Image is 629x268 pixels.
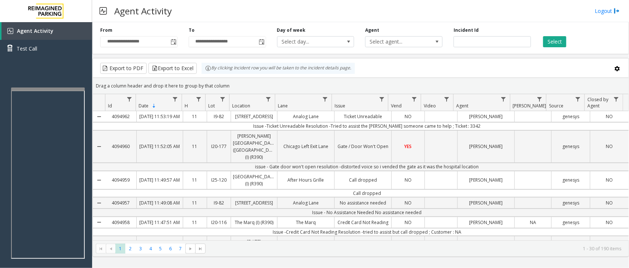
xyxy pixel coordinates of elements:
span: Source [549,103,563,109]
a: 11 [183,217,207,228]
span: NO [606,200,613,206]
div: Data table [93,94,629,240]
a: NO [590,175,629,185]
a: Logout [595,7,620,15]
a: Collapse Details [93,214,105,231]
span: Video [424,103,436,109]
a: After Hours Grille [277,175,334,185]
a: Location Filter Menu [263,94,273,104]
span: NO [606,113,613,120]
a: Ticket Unreadable [335,111,391,122]
a: 4094957 [105,197,136,208]
span: Closed by Agent [587,96,608,109]
a: NO [590,217,629,228]
span: Id [108,103,112,109]
a: Agent Activity [1,22,92,40]
a: I20-177 [207,141,231,152]
span: Page 4 [146,244,155,254]
a: 4094960 [105,141,136,152]
a: [PERSON_NAME] [458,197,514,208]
span: NO [606,219,613,226]
a: Analog Lane [277,111,334,122]
a: 4094959 [105,175,136,185]
span: Go to the next page [188,246,193,252]
a: Vend Filter Menu [409,94,419,104]
span: Lane [278,103,288,109]
a: genesys [552,197,590,208]
a: 11 [183,197,207,208]
span: Page 5 [155,244,165,254]
span: Sortable [151,103,157,109]
a: [PERSON_NAME] [458,111,514,122]
a: 4094958 [105,217,136,228]
div: Drag a column header and drop it here to group by that column [93,79,629,92]
td: issue - Gate door won't open resolution -distorted voice so i vended the gate as it was the hospi... [105,163,629,171]
span: Toggle popup [258,37,266,47]
a: NO [392,175,424,185]
a: Issue Filter Menu [377,94,387,104]
a: No assistance needed [335,197,391,208]
span: Go to the last page [198,246,203,252]
a: The Marq (I) (R390) [231,217,277,228]
span: Go to the next page [185,244,195,254]
span: Go to the last page [195,244,205,254]
button: Export to Excel [148,63,197,74]
span: NO [405,177,412,183]
a: Credit Card Not Reading [335,217,391,228]
kendo-pager-info: 1 - 30 of 190 items [210,245,621,252]
a: [STREET_ADDRESS] [231,197,277,208]
span: Page 7 [175,244,185,254]
td: Issue - No Assistance Needed No assistance needed [105,209,629,216]
span: YES [405,143,412,150]
a: Call dropped [335,175,391,185]
a: [DATE] [GEOGRAPHIC_DATA] 127-54 (R390) [231,236,277,261]
span: [PERSON_NAME] [513,103,546,109]
td: Issue -Credit Card Not Reading Resolution -tried to assist but call dropped ; Customer : NA [105,228,629,236]
label: To [189,27,195,34]
span: Page 3 [136,244,146,254]
label: Incident Id [454,27,479,34]
a: NA [515,217,551,228]
a: [DATE] 11:47:51 AM [137,217,183,228]
span: NO [606,177,613,183]
a: [DATE] 11:49:08 AM [137,197,183,208]
a: Parker Filter Menu [535,94,545,104]
a: 11 [183,111,207,122]
img: infoIcon.svg [205,65,211,71]
img: pageIcon [99,2,107,20]
span: Lot [208,103,215,109]
span: Vend [391,103,402,109]
a: NO [590,141,629,152]
a: NO [392,217,424,228]
span: NO [405,200,412,206]
a: genesys [552,217,590,228]
span: Page 2 [125,244,135,254]
a: I25-120 [207,175,231,185]
a: Video Filter Menu [442,94,452,104]
a: [DATE] 11:49:57 AM [137,175,183,185]
a: 11 [183,141,207,152]
a: [DATE] 11:53:19 AM [137,111,183,122]
span: NO [405,219,412,226]
a: [PERSON_NAME][GEOGRAPHIC_DATA] ([GEOGRAPHIC_DATA]) (I) (R390) [231,131,277,163]
label: From [100,27,112,34]
span: Date [139,103,148,109]
a: Gate / Door Won't Open [335,141,391,152]
span: NO [405,113,412,120]
a: Collapse Details [93,168,105,192]
a: Collapse Details [93,108,105,125]
a: [STREET_ADDRESS] [231,111,277,122]
div: By clicking Incident row you will be taken to the incident details page. [202,63,355,74]
span: Page 1 [115,244,125,254]
a: Chicago Left Exit Lane [277,141,334,152]
a: [GEOGRAPHIC_DATA] Left Exit [277,240,334,258]
a: Id Filter Menu [124,94,134,104]
a: I9-82 [207,111,231,122]
a: NO [392,197,424,208]
span: Select agent... [366,37,427,47]
button: Select [543,36,566,47]
a: The Marq [277,217,334,228]
a: [PERSON_NAME] [458,141,514,152]
span: Location [232,103,250,109]
span: Test Call [17,45,37,52]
